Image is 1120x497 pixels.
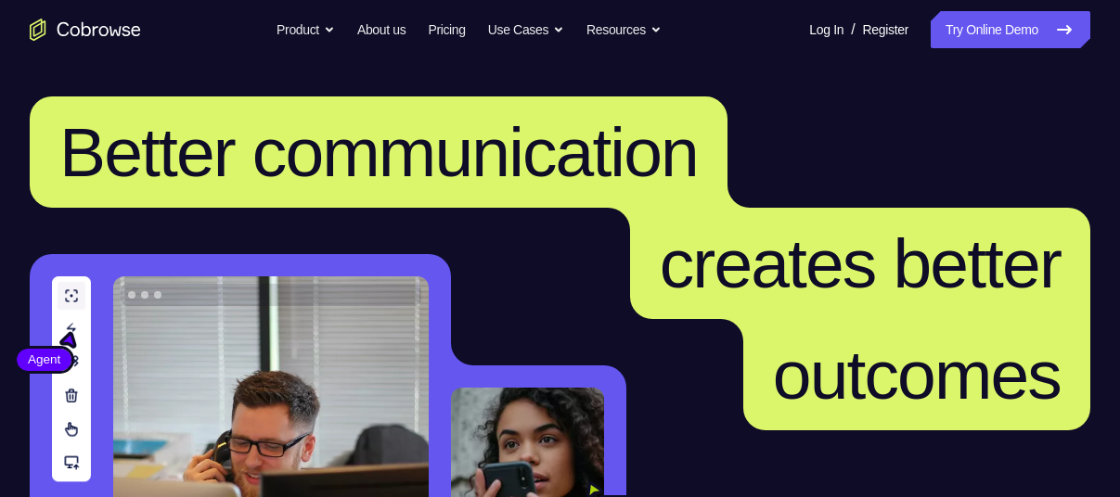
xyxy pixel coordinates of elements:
[357,11,406,48] a: About us
[59,113,698,191] span: Better communication
[428,11,465,48] a: Pricing
[863,11,908,48] a: Register
[488,11,564,48] button: Use Cases
[660,224,1061,302] span: creates better
[851,19,855,41] span: /
[931,11,1090,48] a: Try Online Demo
[277,11,335,48] button: Product
[773,336,1061,414] span: outcomes
[809,11,843,48] a: Log In
[586,11,662,48] button: Resources
[30,19,141,41] a: Go to the home page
